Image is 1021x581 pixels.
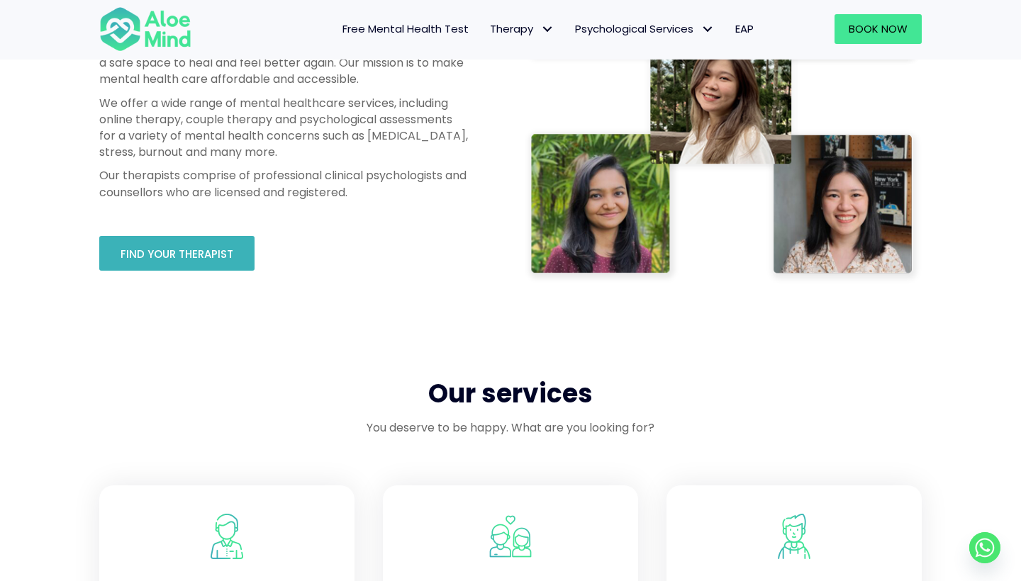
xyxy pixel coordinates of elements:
[725,14,764,44] a: EAP
[99,236,255,271] a: Find your therapist
[835,14,922,44] a: Book Now
[121,247,233,261] span: Find your therapist
[490,21,554,36] span: Therapy
[969,532,1000,563] a: Whatsapp
[99,167,468,200] p: Our therapists comprise of professional clinical psychologists and counsellors who are licensed a...
[575,21,714,36] span: Psychological Services
[99,419,922,436] p: You deserve to be happy. What are you looking for?
[488,514,533,559] img: Aloe Mind Malaysia | Mental Healthcare Services in Malaysia and Singapore
[210,14,764,44] nav: Menu
[537,19,557,40] span: Therapy: submenu
[332,14,479,44] a: Free Mental Health Test
[342,21,469,36] span: Free Mental Health Test
[771,514,817,559] img: Aloe Mind Malaysia | Mental Healthcare Services in Malaysia and Singapore
[99,6,191,52] img: Aloe mind Logo
[564,14,725,44] a: Psychological ServicesPsychological Services: submenu
[697,19,718,40] span: Psychological Services: submenu
[735,21,754,36] span: EAP
[204,514,250,559] img: Aloe Mind Malaysia | Mental Healthcare Services in Malaysia and Singapore
[479,14,564,44] a: TherapyTherapy: submenu
[99,95,468,161] p: We offer a wide range of mental healthcare services, including online therapy, couple therapy and...
[849,21,908,36] span: Book Now
[428,376,593,412] span: Our services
